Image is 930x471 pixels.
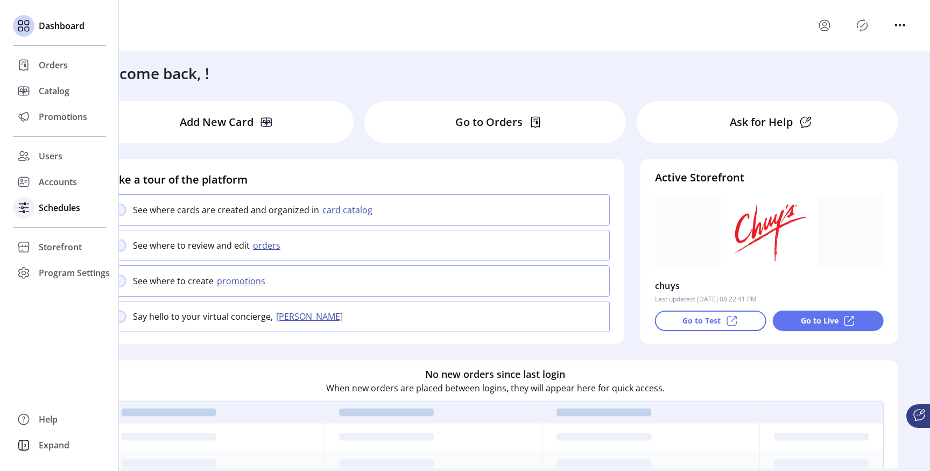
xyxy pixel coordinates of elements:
p: Go to Live [801,315,839,326]
p: chuys [655,277,680,294]
span: Orders [39,59,68,72]
h4: Active Storefront [655,170,884,186]
span: Schedules [39,201,80,214]
button: Publisher Panel [854,17,871,34]
h6: No new orders since last login [425,367,565,381]
p: See where cards are created and organized in [133,203,319,216]
span: Users [39,150,62,163]
button: card catalog [319,203,379,216]
span: Expand [39,439,69,452]
button: [PERSON_NAME] [273,310,349,323]
span: Dashboard [39,19,84,32]
span: Accounts [39,175,77,188]
p: Last updated: [DATE] 08:22:41 PM [655,294,757,304]
span: Catalog [39,85,69,97]
button: menu [891,17,908,34]
button: orders [250,239,287,252]
h4: Take a tour of the platform [107,172,610,188]
p: Say hello to your virtual concierge, [133,310,273,323]
p: See where to create [133,275,214,287]
span: Promotions [39,110,87,123]
span: Storefront [39,241,82,254]
span: Help [39,413,58,426]
button: promotions [214,275,272,287]
p: Go to Test [682,315,721,326]
span: Program Settings [39,266,110,279]
h3: Welcome back, ! [93,62,209,85]
p: Ask for Help [730,114,793,130]
p: Go to Orders [455,114,523,130]
p: Add New Card [180,114,253,130]
p: See where to review and edit [133,239,250,252]
button: menu [816,17,833,34]
p: When new orders are placed between logins, they will appear here for quick access. [326,381,665,394]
